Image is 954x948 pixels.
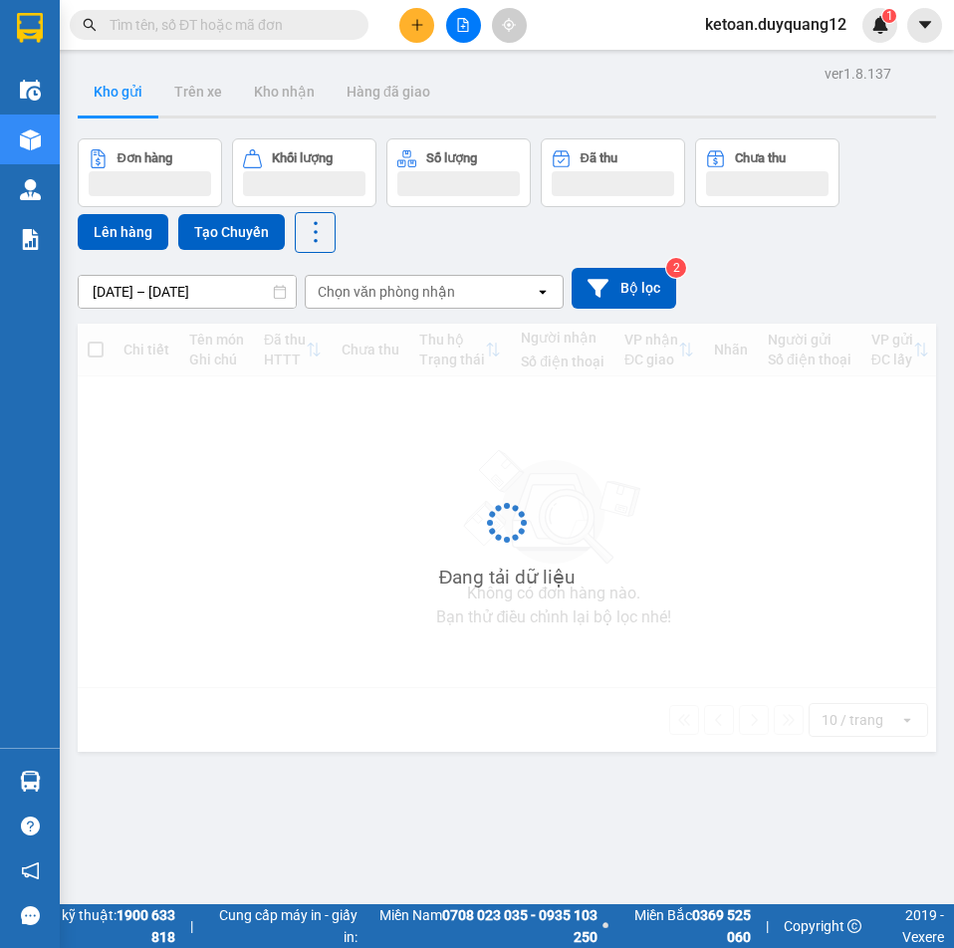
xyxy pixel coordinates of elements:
[118,151,172,165] div: Đơn hàng
[178,214,285,250] button: Tạo Chuyến
[238,68,331,116] button: Kho nhận
[602,922,608,930] span: ⚪️
[79,276,296,308] input: Select a date range.
[110,14,345,36] input: Tìm tên, số ĐT hoặc mã đơn
[78,68,158,116] button: Kho gửi
[446,8,481,43] button: file-add
[439,563,576,592] div: Đang tải dữ liệu
[695,138,839,207] button: Chưa thu
[117,907,175,945] strong: 1900 633 818
[158,68,238,116] button: Trên xe
[572,268,676,309] button: Bộ lọc
[21,861,40,880] span: notification
[613,904,751,948] span: Miền Bắc
[541,138,685,207] button: Đã thu
[581,151,617,165] div: Đã thu
[535,284,551,300] svg: open
[78,138,222,207] button: Đơn hàng
[208,904,357,948] span: Cung cấp máy in - giấy in:
[20,80,41,101] img: warehouse-icon
[20,771,41,792] img: warehouse-icon
[766,915,769,937] span: |
[20,129,41,150] img: warehouse-icon
[666,258,686,278] sup: 2
[20,229,41,250] img: solution-icon
[399,8,434,43] button: plus
[492,8,527,43] button: aim
[17,13,43,43] img: logo-vxr
[692,907,751,945] strong: 0369 525 060
[21,906,40,925] span: message
[318,282,455,302] div: Chọn văn phòng nhận
[426,151,477,165] div: Số lượng
[190,915,193,937] span: |
[442,907,597,945] strong: 0708 023 035 - 0935 103 250
[20,179,41,200] img: warehouse-icon
[502,18,516,32] span: aim
[885,9,892,23] span: 1
[410,18,424,32] span: plus
[847,919,861,933] span: copyright
[907,8,942,43] button: caret-down
[78,214,168,250] button: Lên hàng
[362,904,597,948] span: Miền Nam
[735,151,786,165] div: Chưa thu
[882,9,896,23] sup: 1
[21,817,40,835] span: question-circle
[272,151,333,165] div: Khối lượng
[232,138,376,207] button: Khối lượng
[689,12,862,37] span: ketoan.duyquang12
[386,138,531,207] button: Số lượng
[331,68,446,116] button: Hàng đã giao
[825,63,891,85] div: ver 1.8.137
[456,18,470,32] span: file-add
[916,16,934,34] span: caret-down
[871,16,889,34] img: icon-new-feature
[83,18,97,32] span: search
